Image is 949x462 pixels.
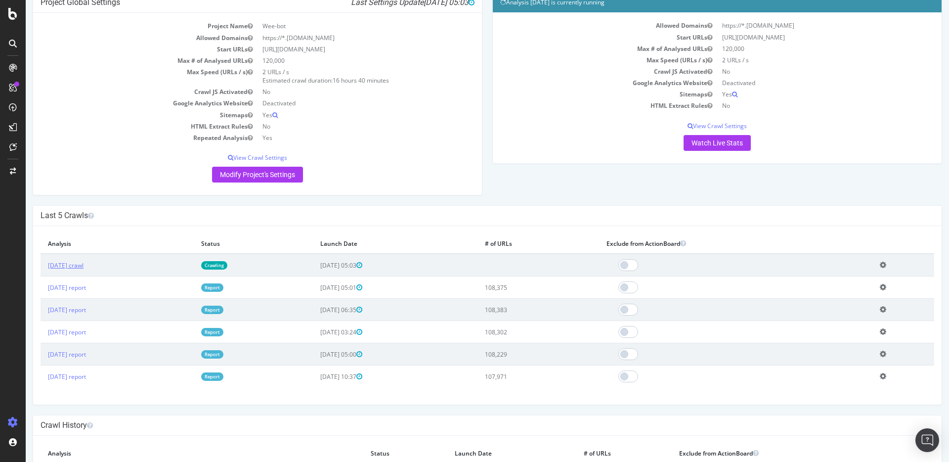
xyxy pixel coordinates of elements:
th: Launch Date [287,233,452,254]
a: [DATE] report [22,283,60,292]
td: Yes [232,132,449,143]
span: [DATE] 10:37 [295,372,337,381]
td: https://*.[DOMAIN_NAME] [232,32,449,44]
a: Crawling [175,261,202,270]
td: 108,383 [452,299,573,321]
td: Yes [232,109,449,121]
div: Open Intercom Messenger [915,428,939,452]
span: [DATE] 05:03 [295,261,337,270]
td: Project Name [15,20,232,32]
a: [DATE] crawl [22,261,58,270]
a: [DATE] report [22,350,60,359]
a: [DATE] report [22,372,60,381]
td: [URL][DOMAIN_NAME] [691,32,908,43]
a: Report [175,306,198,314]
td: Start URLs [474,32,691,43]
td: 108,375 [452,277,573,299]
span: [DATE] 06:35 [295,306,337,314]
a: Report [175,350,198,359]
a: Report [175,328,198,336]
a: Modify Project's Settings [186,167,277,183]
th: # of URLs [452,233,573,254]
th: Status [168,233,287,254]
span: [DATE] 05:01 [295,283,337,292]
td: Max Speed (URLs / s) [474,54,691,66]
span: [DATE] 03:24 [295,328,337,336]
td: Max # of Analysed URLs [15,55,232,66]
th: Exclude from ActionBoard [573,233,847,254]
td: HTML Extract Rules [474,100,691,111]
td: Crawl JS Activated [474,66,691,77]
td: No [232,86,449,97]
a: [DATE] report [22,328,60,336]
td: 120,000 [232,55,449,66]
td: 107,971 [452,366,573,388]
td: Max # of Analysed URLs [474,43,691,54]
td: Yes [691,89,908,100]
h4: Crawl History [15,420,908,430]
td: Repeated Analysis [15,132,232,143]
th: Analysis [15,233,168,254]
td: No [691,66,908,77]
td: 2 URLs / s Estimated crawl duration: [232,66,449,86]
td: Google Analytics Website [15,97,232,109]
a: Watch Live Stats [658,135,725,151]
td: Google Analytics Website [474,77,691,89]
td: No [691,100,908,111]
td: Deactivated [691,77,908,89]
td: Max Speed (URLs / s) [15,66,232,86]
td: HTML Extract Rules [15,121,232,132]
td: Start URLs [15,44,232,55]
a: Report [175,372,198,381]
td: Sitemaps [474,89,691,100]
td: Wee-bot [232,20,449,32]
span: 16 hours 40 minutes [307,76,363,85]
td: Deactivated [232,97,449,109]
td: https://*.[DOMAIN_NAME] [691,20,908,31]
td: No [232,121,449,132]
td: Allowed Domains [15,32,232,44]
span: [DATE] 05:00 [295,350,337,359]
a: Report [175,283,198,292]
td: 2 URLs / s [691,54,908,66]
td: Sitemaps [15,109,232,121]
td: 108,302 [452,321,573,343]
td: Allowed Domains [474,20,691,31]
td: [URL][DOMAIN_NAME] [232,44,449,55]
a: [DATE] report [22,306,60,314]
p: View Crawl Settings [15,153,449,162]
td: 120,000 [691,43,908,54]
p: View Crawl Settings [474,122,908,130]
td: Crawl JS Activated [15,86,232,97]
td: 108,229 [452,343,573,366]
h4: Last 5 Crawls [15,211,908,221]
